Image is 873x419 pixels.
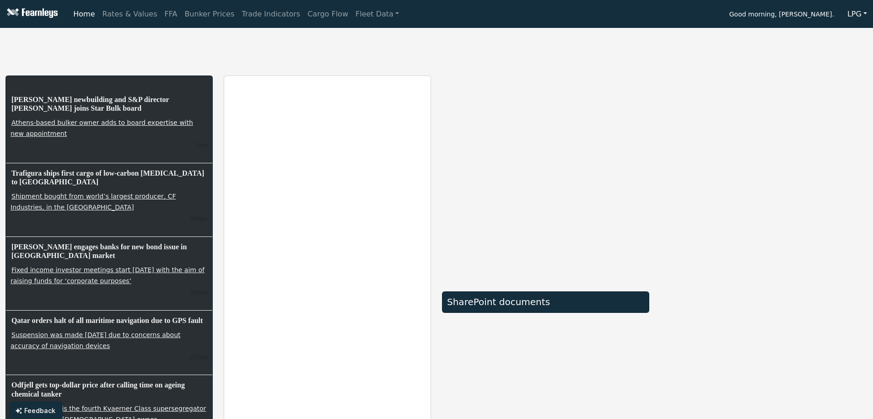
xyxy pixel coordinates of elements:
[11,330,181,350] a: Suspension was made [DATE] due to concerns about accuracy of navigation devices
[11,94,208,113] h6: [PERSON_NAME] newbuilding and S&P director [PERSON_NAME] joins Star Bulk board
[70,5,98,23] a: Home
[304,5,352,23] a: Cargo Flow
[5,8,58,20] img: Fearnleys Logo
[189,215,208,222] small: 06/10/2025, 08:39:41
[11,315,208,326] h6: Qatar orders halt of all maritime navigation due to GPS fault
[660,185,868,286] iframe: mini symbol-overview TradingView widget
[442,75,649,281] iframe: market overview TradingView widget
[189,289,208,296] small: 06/10/2025, 08:37:45
[352,5,403,23] a: Fleet Data
[660,75,868,176] iframe: mini symbol-overview TradingView widget
[5,32,868,64] iframe: tickers TradingView widget
[729,7,834,23] span: Good morning, [PERSON_NAME].
[11,380,208,399] h6: Odfjell gets top-dollar price after calling time on ageing chemical tanker
[660,295,868,396] iframe: mini symbol-overview TradingView widget
[841,5,873,23] button: LPG
[11,242,208,261] h6: [PERSON_NAME] engages banks for new bond issue in [GEOGRAPHIC_DATA] market
[447,296,644,307] div: SharePoint documents
[238,5,304,23] a: Trade Indicators
[161,5,181,23] a: FFA
[189,354,208,361] small: 06/10/2025, 08:24:36
[11,192,176,212] a: Shipment bought from world’s largest producer, CF Industries, in the [GEOGRAPHIC_DATA]
[11,265,205,285] a: Fixed income investor meetings start [DATE] with the aim of raising funds for ‘corporate purposes’
[99,5,161,23] a: Rates & Values
[181,5,238,23] a: Bunker Prices
[11,168,208,187] h6: Trafigura ships first cargo of low-carbon [MEDICAL_DATA] to [GEOGRAPHIC_DATA]
[11,118,193,138] a: Athens-based bulker owner adds to board expertise with new appointment
[196,141,208,149] small: 06/10/2025, 09:10:48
